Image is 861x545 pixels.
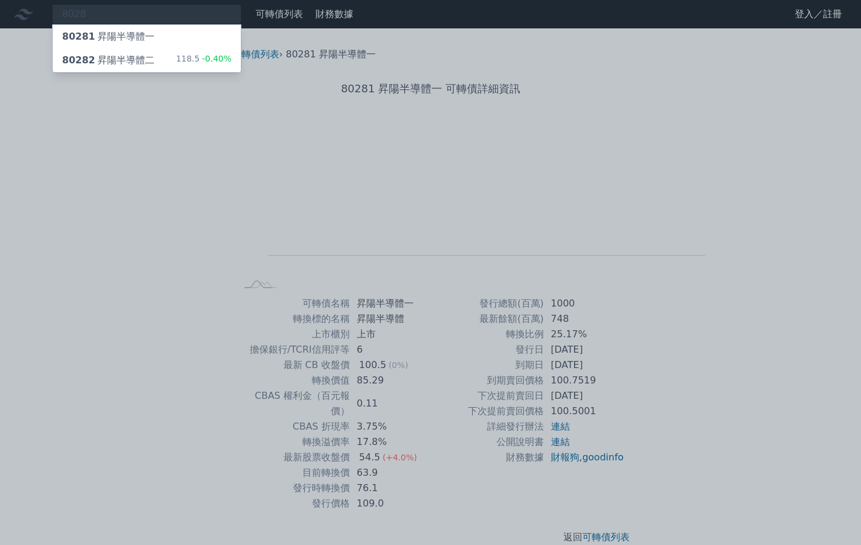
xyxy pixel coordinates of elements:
[199,54,231,63] span: -0.40%
[62,54,95,66] span: 80282
[53,25,241,49] a: 80281昇陽半導體一
[176,53,231,67] div: 118.5
[62,30,154,44] div: 昇陽半導體一
[62,53,154,67] div: 昇陽半導體二
[62,31,95,42] span: 80281
[53,49,241,72] a: 80282昇陽半導體二 118.5-0.40%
